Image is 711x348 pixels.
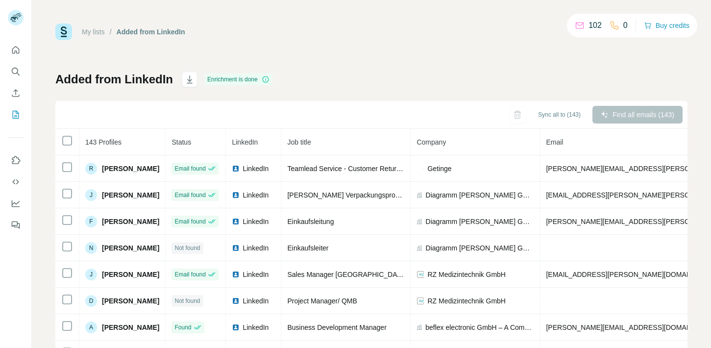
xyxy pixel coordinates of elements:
[232,271,240,278] img: LinkedIn logo
[117,27,185,37] div: Added from LinkedIn
[204,74,272,85] div: Enrichment is done
[102,164,159,174] span: [PERSON_NAME]
[243,164,269,174] span: LinkedIn
[55,24,72,40] img: Surfe Logo
[243,270,269,279] span: LinkedIn
[287,271,407,278] span: Sales Manager [GEOGRAPHIC_DATA]
[232,191,240,199] img: LinkedIn logo
[644,19,689,32] button: Buy credits
[531,107,588,122] button: Sync all to (143)
[287,165,432,173] span: Teamlead Service - Customer Returns & Repair
[174,323,191,332] span: Found
[426,243,534,253] span: Diagramm [PERSON_NAME] GmbH & Co. KG
[174,270,205,279] span: Email found
[102,323,159,332] span: [PERSON_NAME]
[55,72,173,87] h1: Added from LinkedIn
[85,138,122,146] span: 143 Profiles
[538,110,581,119] span: Sync all to (143)
[287,191,466,199] span: [PERSON_NAME] Verpackungsprozesse / PPS Mitarbeiter
[426,190,534,200] span: Diagramm [PERSON_NAME] GmbH & Co. KG
[85,242,97,254] div: N
[287,218,334,225] span: Einkaufsleitung
[243,323,269,332] span: LinkedIn
[287,297,357,305] span: Project Manager/ QMB
[8,63,24,80] button: Search
[243,243,269,253] span: LinkedIn
[232,138,258,146] span: LinkedIn
[417,138,446,146] span: Company
[174,244,200,252] span: Not found
[232,297,240,305] img: LinkedIn logo
[174,164,205,173] span: Email found
[85,322,97,333] div: A
[102,217,159,226] span: [PERSON_NAME]
[102,243,159,253] span: [PERSON_NAME]
[232,323,240,331] img: LinkedIn logo
[102,296,159,306] span: [PERSON_NAME]
[85,163,97,174] div: R
[82,28,105,36] a: My lists
[8,151,24,169] button: Use Surfe on LinkedIn
[85,189,97,201] div: J
[427,270,506,279] span: RZ Medizintechnik GmbH
[110,27,112,37] li: /
[243,190,269,200] span: LinkedIn
[232,244,240,252] img: LinkedIn logo
[174,191,205,199] span: Email found
[417,168,424,169] img: company-logo
[546,138,563,146] span: Email
[427,296,506,306] span: RZ Medizintechnik GmbH
[8,173,24,191] button: Use Surfe API
[85,295,97,307] div: D
[287,323,386,331] span: Business Development Manager
[426,217,534,226] span: Diagramm [PERSON_NAME] GmbH & Co. KG
[8,106,24,124] button: My lists
[172,138,191,146] span: Status
[417,297,424,305] img: company-logo
[417,271,424,278] img: company-logo
[287,244,328,252] span: Einkaufsleiter
[232,218,240,225] img: LinkedIn logo
[174,297,200,305] span: Not found
[174,217,205,226] span: Email found
[623,20,628,31] p: 0
[8,195,24,212] button: Dashboard
[243,217,269,226] span: LinkedIn
[232,165,240,173] img: LinkedIn logo
[8,41,24,59] button: Quick start
[425,323,534,332] span: beflex electronic GmbH – A Company of Kontron
[85,269,97,280] div: J
[85,216,97,227] div: F
[102,190,159,200] span: [PERSON_NAME]
[8,84,24,102] button: Enrich CSV
[287,138,311,146] span: Job title
[243,296,269,306] span: LinkedIn
[427,164,451,174] span: Getinge
[102,270,159,279] span: [PERSON_NAME]
[8,216,24,234] button: Feedback
[588,20,602,31] p: 102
